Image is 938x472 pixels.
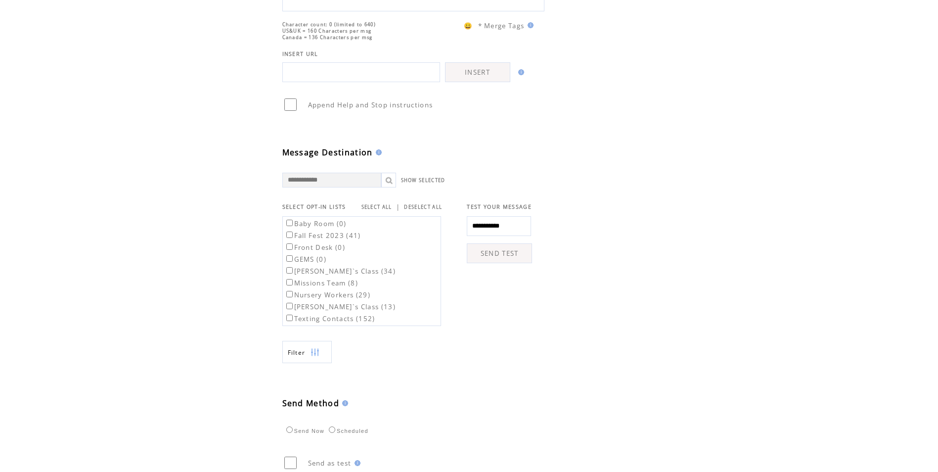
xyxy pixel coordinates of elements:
[284,290,371,299] label: Nursery Workers (29)
[286,232,293,238] input: Fall Fest 2023 (41)
[515,69,524,75] img: help.gif
[284,231,361,240] label: Fall Fest 2023 (41)
[404,204,442,210] a: DESELECT ALL
[284,302,396,311] label: [PERSON_NAME]`s Class (13)
[284,314,375,323] label: Texting Contacts (152)
[282,21,376,28] span: Character count: 0 (limited to 640)
[282,28,372,34] span: US&UK = 160 Characters per msg
[445,62,510,82] a: INSERT
[401,177,446,184] a: SHOW SELECTED
[284,279,358,287] label: Missions Team (8)
[311,341,319,364] img: filters.png
[282,50,318,57] span: INSERT URL
[308,100,433,109] span: Append Help and Stop instructions
[339,400,348,406] img: help.gif
[464,21,473,30] span: 😀
[286,220,293,226] input: Baby Room (0)
[284,219,347,228] label: Baby Room (0)
[286,291,293,297] input: Nursery Workers (29)
[282,203,346,210] span: SELECT OPT-IN LISTS
[286,255,293,262] input: GEMS (0)
[282,398,340,409] span: Send Method
[282,147,373,158] span: Message Destination
[478,21,525,30] span: * Merge Tags
[284,428,324,434] label: Send Now
[396,202,400,211] span: |
[288,348,306,357] span: Show filters
[467,203,532,210] span: TEST YOUR MESSAGE
[373,149,382,155] img: help.gif
[284,255,327,264] label: GEMS (0)
[286,279,293,285] input: Missions Team (8)
[284,243,346,252] label: Front Desk (0)
[284,267,396,276] label: [PERSON_NAME]`s Class (34)
[352,460,360,466] img: help.gif
[282,34,373,41] span: Canada = 136 Characters per msg
[467,243,532,263] a: SEND TEST
[286,426,293,433] input: Send Now
[308,459,352,468] span: Send as test
[282,341,332,363] a: Filter
[286,303,293,309] input: [PERSON_NAME]`s Class (13)
[525,22,534,28] img: help.gif
[286,315,293,321] input: Texting Contacts (152)
[361,204,392,210] a: SELECT ALL
[329,426,335,433] input: Scheduled
[286,267,293,274] input: [PERSON_NAME]`s Class (34)
[326,428,368,434] label: Scheduled
[286,243,293,250] input: Front Desk (0)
